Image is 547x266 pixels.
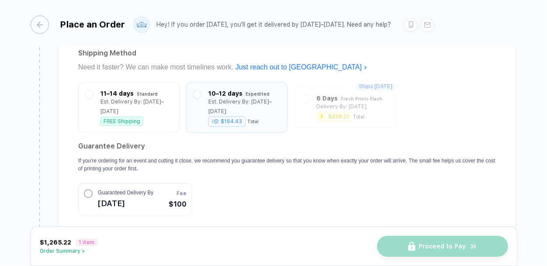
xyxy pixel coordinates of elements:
[78,46,496,60] div: Shipping Method
[78,157,496,173] p: If you're ordering for an event and cutting it close, we recommend you guarantee delivery so that...
[98,189,153,197] span: Guaranteed Delivery By
[78,183,192,216] button: Guaranteed Delivery By[DATE]Fee$100
[169,199,187,210] span: $100
[100,97,173,116] div: Est. Delivery By: [DATE]–[DATE]
[98,197,153,211] span: [DATE]
[78,60,496,74] div: Need it faster? We can make most timelines work.
[246,89,270,99] div: Expedited
[177,190,187,197] span: Fee
[235,63,367,71] a: Just reach out to [GEOGRAPHIC_DATA]
[208,97,280,116] div: Est. Delivery By: [DATE]–[DATE]
[85,89,173,126] div: 11–14 days StandardEst. Delivery By: [DATE]–[DATE]FREE Shipping
[137,89,158,99] div: Standard
[60,19,125,30] div: Place an Order
[40,239,71,246] span: $1,265.22
[208,116,246,127] div: $164.43
[156,21,391,28] div: Hey! If you order [DATE], you'll get it delivered by [DATE]–[DATE]. Need any help?
[100,89,134,98] div: 11–14 days
[40,248,97,254] button: Order Summary >
[248,119,259,124] div: Total
[100,117,143,126] div: FREE Shipping
[208,89,242,98] div: 10–12 days
[76,238,97,246] span: 1 item
[78,139,496,153] h2: Guarantee Delivery
[193,89,280,126] div: 10–12 days ExpeditedEst. Delivery By: [DATE]–[DATE]$164.43Total
[134,17,149,32] img: user profile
